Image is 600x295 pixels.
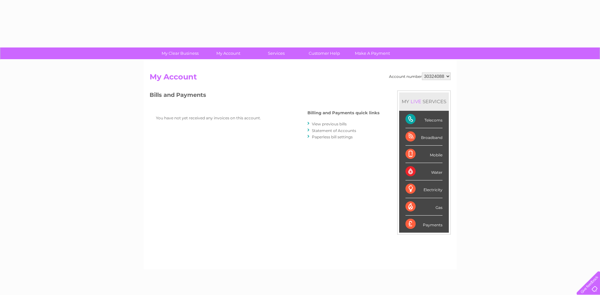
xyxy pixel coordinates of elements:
div: Broadband [405,128,442,146]
a: My Account [202,47,254,59]
div: Water [405,163,442,180]
a: Paperless bill settings [312,135,353,139]
p: You have not yet received any invoices on this account. [156,115,282,121]
a: View previous bills [312,122,347,126]
div: Payments [405,216,442,233]
div: Gas [405,198,442,216]
h2: My Account [150,72,451,85]
a: Make A Payment [346,47,399,59]
div: Electricity [405,180,442,198]
a: Services [250,47,302,59]
div: Mobile [405,146,442,163]
a: Statement of Accounts [312,128,356,133]
div: Account number [389,72,451,80]
div: LIVE [409,98,423,104]
a: Customer Help [298,47,350,59]
h3: Bills and Payments [150,91,380,102]
div: MY SERVICES [399,92,449,110]
div: Telecoms [405,111,442,128]
a: My Clear Business [154,47,206,59]
h4: Billing and Payments quick links [307,110,380,115]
